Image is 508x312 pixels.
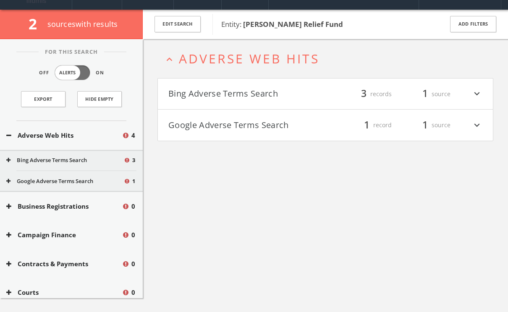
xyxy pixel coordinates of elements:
[47,19,118,29] span: source s with results
[96,69,104,76] span: On
[6,288,122,297] button: Courts
[6,177,123,186] button: Google Adverse Terms Search
[243,19,343,29] b: [PERSON_NAME] Relief Fund
[131,131,135,140] span: 4
[419,87,432,101] span: 1
[131,230,135,240] span: 0
[419,118,432,132] span: 1
[132,156,135,165] span: 3
[6,156,123,165] button: Bing Adverse Terms Search
[400,87,450,101] div: source
[39,69,49,76] span: Off
[360,118,373,132] span: 1
[77,91,122,107] button: Hide Empty
[168,118,325,132] button: Google Adverse Terms Search
[168,87,325,101] button: Bing Adverse Terms Search
[471,118,482,132] i: expand_more
[6,202,122,211] button: Business Registrations
[154,16,201,32] button: Edit Search
[39,48,104,56] span: For This Search
[132,177,135,186] span: 1
[400,118,450,132] div: source
[357,87,370,101] span: 3
[164,54,175,65] i: expand_less
[471,87,482,101] i: expand_more
[131,259,135,269] span: 0
[341,118,392,132] div: record
[29,14,44,34] span: 2
[6,131,122,140] button: Adverse Web Hits
[164,52,493,66] button: expand_lessAdverse Web Hits
[221,19,343,29] span: Entity:
[131,202,135,211] span: 0
[6,259,122,269] button: Contracts & Payments
[131,288,135,297] span: 0
[179,50,319,67] span: Adverse Web Hits
[6,230,122,240] button: Campaign Finance
[450,16,496,32] button: Add Filters
[341,87,392,101] div: records
[21,91,65,107] a: Export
